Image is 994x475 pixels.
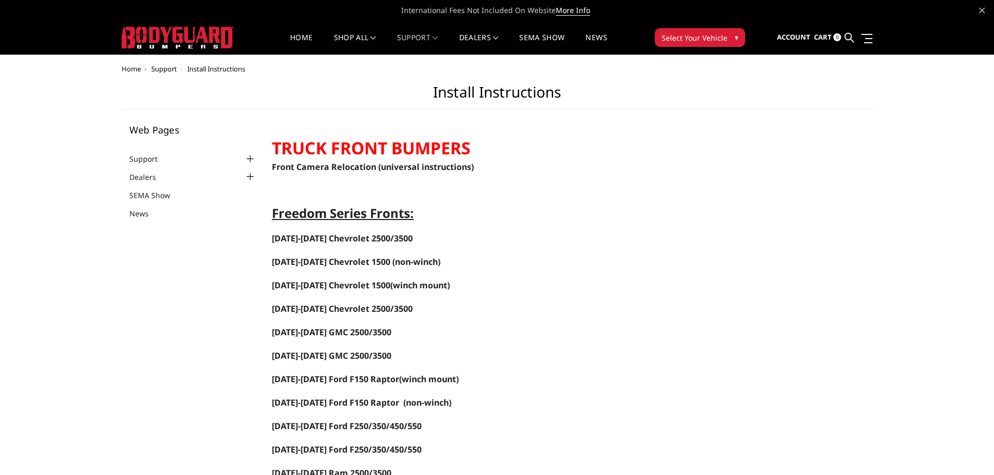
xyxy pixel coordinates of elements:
[272,303,413,314] span: [DATE]-[DATE] Chevrolet 2500/3500
[814,23,841,52] a: Cart 0
[735,32,738,43] span: ▾
[777,32,810,42] span: Account
[272,204,414,222] span: Freedom Series Fronts:
[397,34,438,54] a: Support
[129,172,169,182] a: Dealers
[187,64,245,74] span: Install Instructions
[272,350,391,361] span: [DATE]-[DATE] GMC 2500/3500
[122,64,141,74] a: Home
[334,34,376,54] a: shop all
[272,373,399,385] a: [DATE]-[DATE] Ford F150 Raptor
[519,34,565,54] a: SEMA Show
[129,190,183,201] a: SEMA Show
[833,33,841,41] span: 0
[122,83,873,109] h1: Install Instructions
[272,445,422,455] a: [DATE]-[DATE] Ford F250/350/450/550
[272,420,422,432] a: [DATE]-[DATE] Ford F250/350/450/550
[272,326,391,338] a: [DATE]-[DATE] GMC 2500/3500
[585,34,607,54] a: News
[272,137,471,159] strong: TRUCK FRONT BUMPERS
[129,208,162,219] a: News
[272,279,390,291] a: [DATE]-[DATE] Chevrolet 1500
[151,64,177,74] a: Support
[290,34,313,54] a: Home
[272,279,450,291] span: (winch mount)
[272,444,422,455] span: [DATE]-[DATE] Ford F250/350/450/550
[272,256,390,267] span: [DATE]-[DATE] Chevrolet 1500
[272,398,399,408] a: [DATE]-[DATE] Ford F150 Raptor
[272,161,474,173] a: Front Camera Relocation (universal instructions)
[403,397,451,408] span: (non-winch)
[272,373,459,385] span: (winch mount)
[129,125,257,135] h5: Web Pages
[662,32,727,43] span: Select Your Vehicle
[392,256,440,267] span: (non-winch)
[655,28,745,47] button: Select Your Vehicle
[272,351,391,361] a: [DATE]-[DATE] GMC 2500/3500
[459,34,499,54] a: Dealers
[272,304,413,314] a: [DATE]-[DATE] Chevrolet 2500/3500
[556,5,590,16] a: More Info
[122,27,234,48] img: BODYGUARD BUMPERS
[129,153,171,164] a: Support
[814,32,832,42] span: Cart
[272,233,413,244] a: [DATE]-[DATE] Chevrolet 2500/3500
[777,23,810,52] a: Account
[272,397,399,408] span: [DATE]-[DATE] Ford F150 Raptor
[272,257,390,267] a: [DATE]-[DATE] Chevrolet 1500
